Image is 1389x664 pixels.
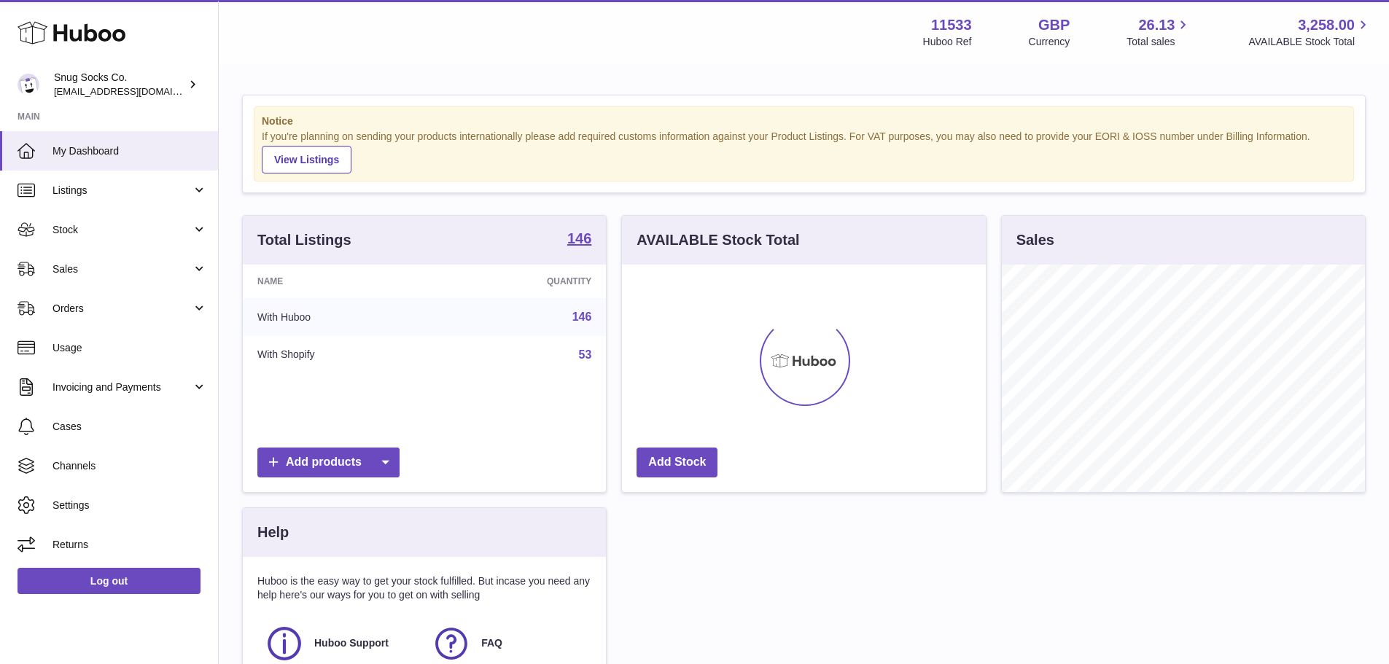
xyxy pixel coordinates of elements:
div: If you're planning on sending your products internationally please add required customs informati... [262,130,1346,173]
span: Returns [52,538,207,552]
a: 146 [567,231,591,249]
span: Huboo Support [314,636,389,650]
a: 26.13 Total sales [1127,15,1191,49]
span: Settings [52,499,207,512]
span: Total sales [1127,35,1191,49]
a: Add products [257,448,400,477]
span: 3,258.00 [1298,15,1355,35]
h3: Help [257,523,289,542]
span: Stock [52,223,192,237]
img: internalAdmin-11533@internal.huboo.com [17,74,39,95]
td: With Shopify [243,336,439,374]
div: Currency [1029,35,1070,49]
a: 3,258.00 AVAILABLE Stock Total [1248,15,1372,49]
h3: Total Listings [257,230,351,250]
span: Cases [52,420,207,434]
p: Huboo is the easy way to get your stock fulfilled. But incase you need any help here's our ways f... [257,574,591,602]
a: 146 [572,310,592,323]
span: Channels [52,459,207,473]
span: [EMAIL_ADDRESS][DOMAIN_NAME] [54,85,214,97]
div: Snug Socks Co. [54,71,185,98]
a: Huboo Support [265,624,417,663]
h3: AVAILABLE Stock Total [637,230,799,250]
span: AVAILABLE Stock Total [1248,35,1372,49]
span: Sales [52,262,192,276]
span: Usage [52,341,207,355]
span: FAQ [481,636,502,650]
span: Invoicing and Payments [52,380,192,394]
a: Log out [17,568,201,594]
span: 26.13 [1138,15,1175,35]
div: Huboo Ref [923,35,972,49]
span: Orders [52,302,192,316]
strong: GBP [1038,15,1070,35]
a: Add Stock [637,448,717,477]
th: Name [243,265,439,298]
h3: Sales [1016,230,1054,250]
span: My Dashboard [52,144,207,158]
strong: 146 [567,231,591,246]
strong: 11533 [931,15,972,35]
span: Listings [52,184,192,198]
td: With Huboo [243,298,439,336]
th: Quantity [439,265,607,298]
strong: Notice [262,114,1346,128]
a: View Listings [262,146,351,173]
a: 53 [579,348,592,361]
a: FAQ [432,624,584,663]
